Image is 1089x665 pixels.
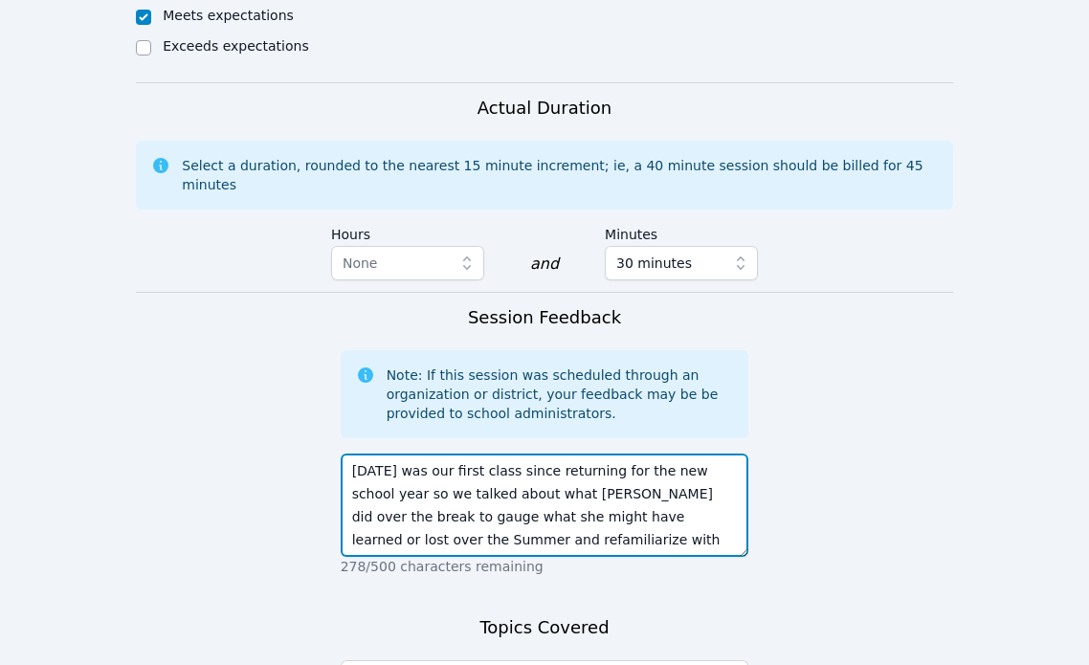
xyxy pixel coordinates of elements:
label: Meets expectations [163,8,294,23]
span: None [343,255,378,271]
label: Minutes [605,217,758,246]
h3: Session Feedback [468,304,621,331]
h3: Actual Duration [478,95,611,122]
h3: Topics Covered [479,614,609,641]
div: Note: If this session was scheduled through an organization or district, your feedback may be be ... [387,366,734,423]
label: Exceeds expectations [163,38,308,54]
button: None [331,246,484,280]
p: 278/500 characters remaining [341,557,749,576]
label: Hours [331,217,484,246]
div: Select a duration, rounded to the nearest 15 minute increment; ie, a 40 minute session should be ... [182,156,938,194]
textarea: [DATE] was our first class since returning for the new school year so we talked about what [PERSO... [341,454,749,557]
div: and [530,253,559,276]
span: 30 minutes [616,252,692,275]
button: 30 minutes [605,246,758,280]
